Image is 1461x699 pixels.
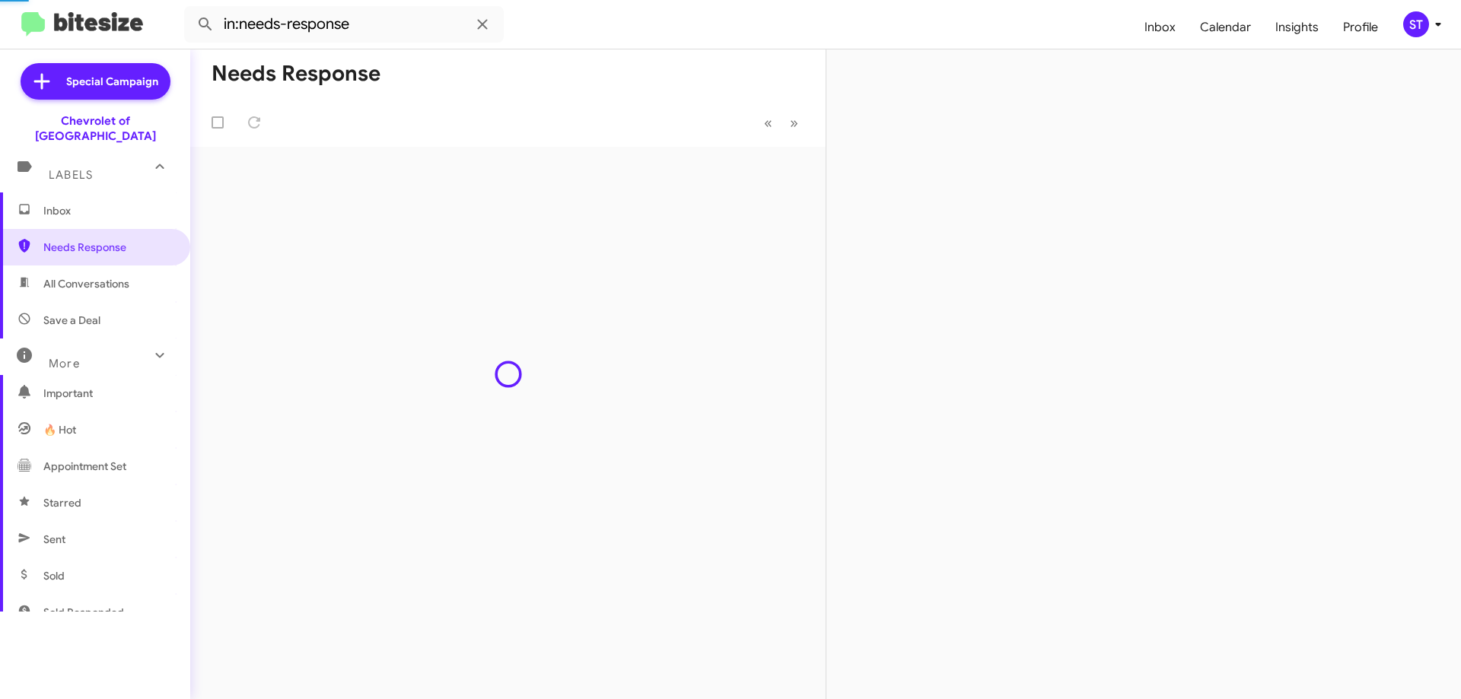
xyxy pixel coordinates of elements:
[43,422,76,437] span: 🔥 Hot
[43,313,100,328] span: Save a Deal
[43,203,173,218] span: Inbox
[66,74,158,89] span: Special Campaign
[1263,5,1331,49] a: Insights
[764,113,772,132] span: «
[212,62,380,86] h1: Needs Response
[43,605,124,620] span: Sold Responded
[1132,5,1188,49] a: Inbox
[43,495,81,510] span: Starred
[43,532,65,547] span: Sent
[755,107,781,138] button: Previous
[43,459,126,474] span: Appointment Set
[1188,5,1263,49] a: Calendar
[43,568,65,583] span: Sold
[790,113,798,132] span: »
[43,240,173,255] span: Needs Response
[184,6,504,43] input: Search
[781,107,807,138] button: Next
[1331,5,1390,49] a: Profile
[49,357,80,370] span: More
[1403,11,1429,37] div: ST
[43,276,129,291] span: All Conversations
[43,386,173,401] span: Important
[49,168,93,182] span: Labels
[1390,11,1444,37] button: ST
[21,63,170,100] a: Special Campaign
[756,107,807,138] nav: Page navigation example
